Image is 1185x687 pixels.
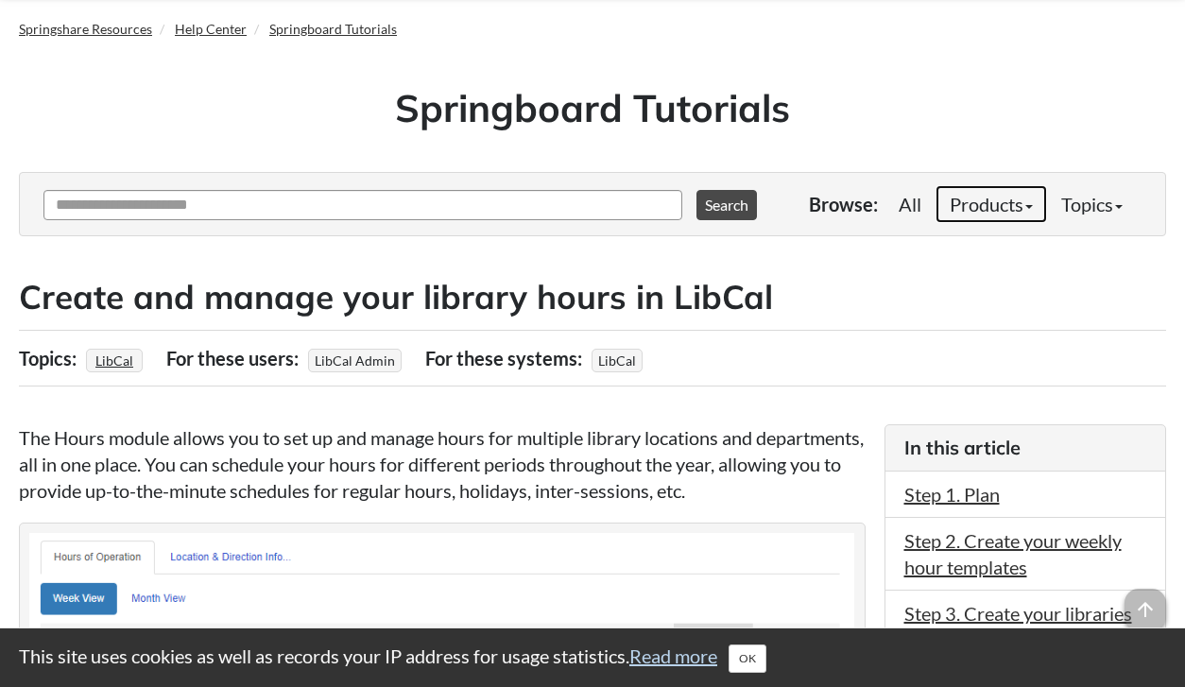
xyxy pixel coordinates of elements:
span: LibCal [592,349,643,372]
button: Search [696,190,757,220]
a: Step 2. Create your weekly hour templates [904,529,1122,578]
div: For these systems: [425,340,587,376]
a: Read more [629,644,717,667]
span: arrow_upward [1125,589,1166,630]
h1: Springboard Tutorials [33,81,1152,134]
p: Browse: [809,191,878,217]
a: Topics [1047,185,1137,223]
h3: In this article [904,435,1147,461]
a: LibCal [93,347,136,374]
a: Products [936,185,1047,223]
p: The Hours module allows you to set up and manage hours for multiple library locations and departm... [19,424,866,504]
a: Springboard Tutorials [269,21,397,37]
a: arrow_upward [1125,591,1166,613]
a: Springshare Resources [19,21,152,37]
div: Topics: [19,340,81,376]
a: All [884,185,936,223]
a: Step 3. Create your libraries and departments [904,602,1132,651]
span: LibCal Admin [308,349,402,372]
div: For these users: [166,340,303,376]
a: Help Center [175,21,247,37]
button: Close [729,644,766,673]
h2: Create and manage your library hours in LibCal [19,274,1166,320]
a: Step 1. Plan [904,483,1000,506]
